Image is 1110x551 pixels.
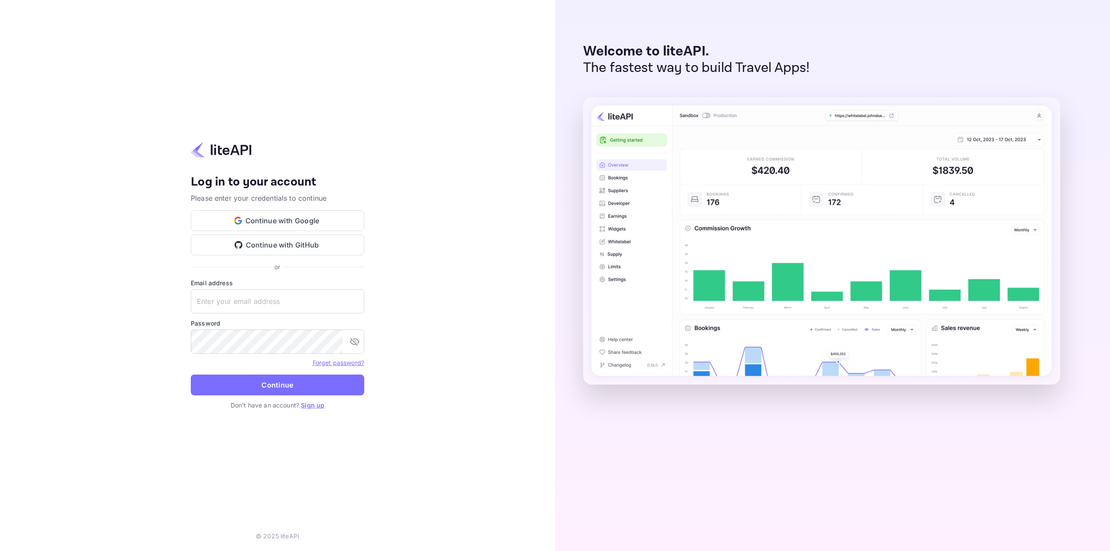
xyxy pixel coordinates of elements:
[191,319,364,328] label: Password
[191,289,364,313] input: Enter your email address
[583,43,810,60] p: Welcome to liteAPI.
[191,401,364,410] p: Don't have an account?
[191,210,364,231] button: Continue with Google
[583,60,810,76] p: The fastest way to build Travel Apps!
[191,193,364,203] p: Please enter your credentials to continue
[191,175,364,190] h4: Log in to your account
[274,262,280,271] p: or
[346,333,363,350] button: toggle password visibility
[191,278,364,287] label: Email address
[191,235,364,255] button: Continue with GitHub
[313,359,364,366] a: Forget password?
[313,358,364,367] a: Forget password?
[301,401,324,409] a: Sign up
[583,98,1060,385] img: liteAPI Dashboard Preview
[256,531,299,541] p: © 2025 liteAPI
[191,141,251,158] img: liteapi
[191,375,364,395] button: Continue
